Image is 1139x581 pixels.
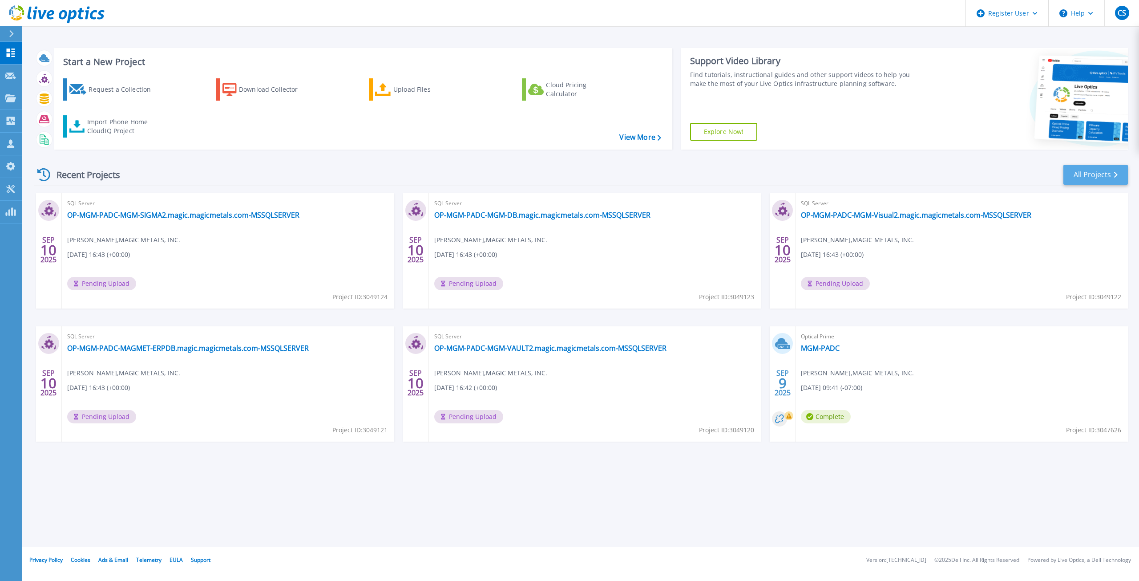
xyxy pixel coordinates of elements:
[801,211,1031,219] a: OP-MGM-PADC-MGM-Visual2.magic.magicmetals.com-MSSQLSERVER
[801,383,862,393] span: [DATE] 09:41 (-07:00)
[690,55,921,67] div: Support Video Library
[866,557,926,563] li: Version: [TECHNICAL_ID]
[1027,557,1131,563] li: Powered by Live Optics, a Dell Technology
[522,78,621,101] a: Cloud Pricing Calculator
[434,344,666,353] a: OP-MGM-PADC-MGM-VAULT2.magic.magicmetals.com-MSSQLSERVER
[434,250,497,260] span: [DATE] 16:43 (+00:00)
[67,383,130,393] span: [DATE] 16:43 (+00:00)
[407,367,424,399] div: SEP 2025
[63,78,162,101] a: Request a Collection
[434,383,497,393] span: [DATE] 16:42 (+00:00)
[774,234,791,266] div: SEP 2025
[29,556,63,564] a: Privacy Policy
[67,250,130,260] span: [DATE] 16:43 (+00:00)
[67,344,309,353] a: OP-MGM-PADC-MAGMET-ERPDB.magic.magicmetals.com-MSSQLSERVER
[775,246,791,254] span: 10
[67,410,136,423] span: Pending Upload
[71,556,90,564] a: Cookies
[40,246,57,254] span: 10
[67,332,389,341] span: SQL Server
[408,379,424,387] span: 10
[546,81,617,98] div: Cloud Pricing Calculator
[67,199,389,208] span: SQL Server
[369,78,468,101] a: Upload Files
[434,235,547,245] span: [PERSON_NAME] , MAGIC METALS, INC.
[934,557,1019,563] li: © 2025 Dell Inc. All Rights Reserved
[434,277,503,290] span: Pending Upload
[216,78,315,101] a: Download Collector
[332,425,388,435] span: Project ID: 3049121
[1066,292,1121,302] span: Project ID: 3049122
[136,556,162,564] a: Telemetry
[801,250,864,260] span: [DATE] 16:43 (+00:00)
[407,234,424,266] div: SEP 2025
[801,277,870,290] span: Pending Upload
[699,292,754,302] span: Project ID: 3049123
[699,425,754,435] span: Project ID: 3049120
[191,556,210,564] a: Support
[1063,165,1128,185] a: All Projects
[40,367,57,399] div: SEP 2025
[393,81,464,98] div: Upload Files
[63,57,661,67] h3: Start a New Project
[239,81,310,98] div: Download Collector
[801,332,1123,341] span: Optical Prime
[779,379,787,387] span: 9
[1066,425,1121,435] span: Project ID: 3047626
[690,123,758,141] a: Explore Now!
[801,368,914,378] span: [PERSON_NAME] , MAGIC METALS, INC.
[434,332,756,341] span: SQL Server
[332,292,388,302] span: Project ID: 3049124
[801,235,914,245] span: [PERSON_NAME] , MAGIC METALS, INC.
[170,556,183,564] a: EULA
[40,379,57,387] span: 10
[67,277,136,290] span: Pending Upload
[434,410,503,423] span: Pending Upload
[434,368,547,378] span: [PERSON_NAME] , MAGIC METALS, INC.
[774,367,791,399] div: SEP 2025
[619,133,661,142] a: View More
[690,70,921,88] div: Find tutorials, instructional guides and other support videos to help you make the most of your L...
[801,344,840,353] a: MGM-PADC
[67,211,299,219] a: OP-MGM-PADC-MGM-SIGMA2.magic.magicmetals.com-MSSQLSERVER
[801,199,1123,208] span: SQL Server
[434,211,650,219] a: OP-MGM-PADC-MGM-DB.magic.magicmetals.com-MSSQLSERVER
[87,118,157,135] div: Import Phone Home CloudIQ Project
[1118,9,1126,16] span: CS
[98,556,128,564] a: Ads & Email
[67,368,180,378] span: [PERSON_NAME] , MAGIC METALS, INC.
[434,199,756,208] span: SQL Server
[34,164,132,186] div: Recent Projects
[89,81,160,98] div: Request a Collection
[67,235,180,245] span: [PERSON_NAME] , MAGIC METALS, INC.
[40,234,57,266] div: SEP 2025
[801,410,851,423] span: Complete
[408,246,424,254] span: 10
